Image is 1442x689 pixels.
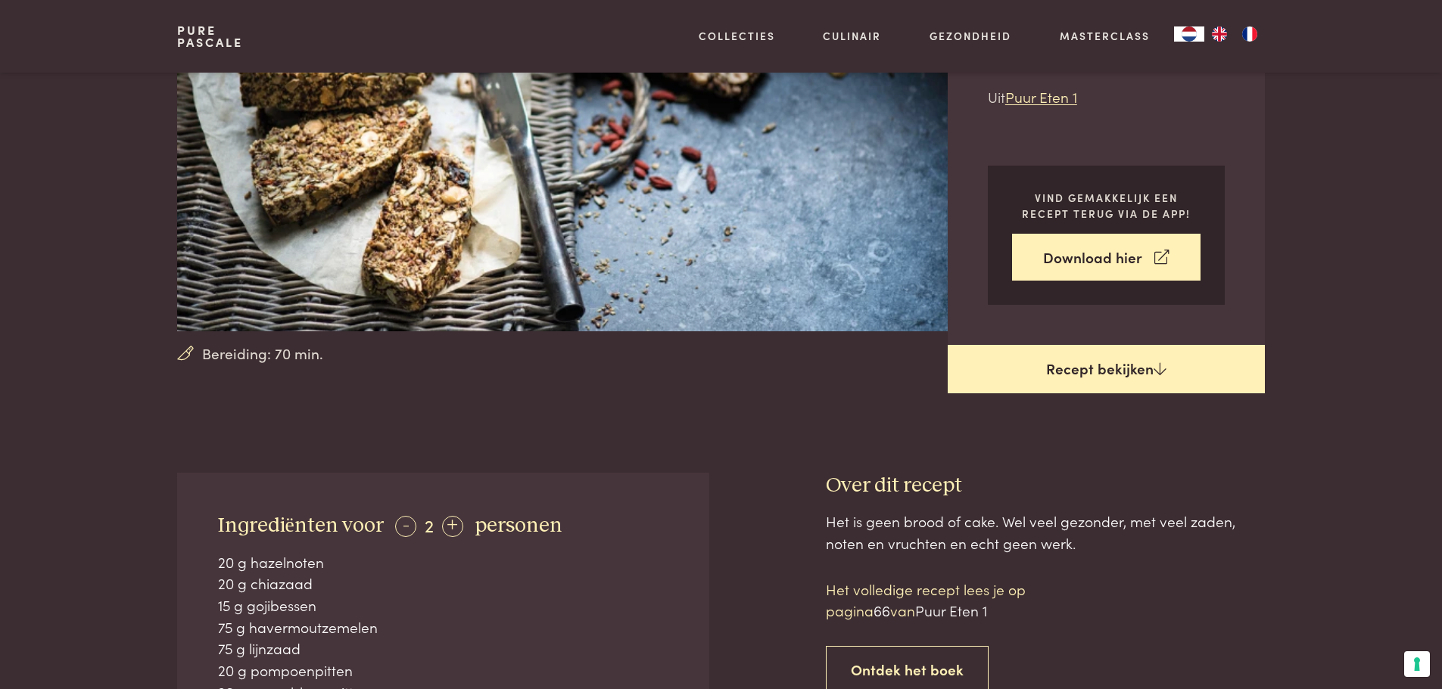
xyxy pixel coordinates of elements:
[826,579,1083,622] p: Het volledige recept lees je op pagina van
[218,551,669,573] div: 20 g hazelnoten
[826,473,1265,499] h3: Over dit recept
[218,660,669,681] div: 20 g pompoenpitten
[930,28,1011,44] a: Gezondheid
[218,616,669,638] div: 75 g havermoutzemelen
[823,28,881,44] a: Culinair
[1174,26,1204,42] a: NL
[826,511,1265,554] div: Het is geen brood of cake. Wel veel gezonder, met veel zaden, noten en vruchten en echt geen werk.
[1174,26,1204,42] div: Language
[218,594,669,616] div: 15 g gojibessen
[1235,26,1265,42] a: FR
[1174,26,1265,42] aside: Language selected: Nederlands
[915,600,987,620] span: Puur Eten 1
[1404,651,1430,677] button: Uw voorkeuren voor toestemming voor trackingtechnologieën
[442,516,463,537] div: +
[988,86,1225,108] p: Uit
[475,515,562,536] span: personen
[218,573,669,594] div: 20 g chiazaad
[218,638,669,660] div: 75 g lijnzaad
[395,516,416,537] div: -
[948,345,1265,393] a: Recept bekijken
[425,512,434,537] span: 2
[1012,234,1201,281] a: Download hier
[1204,26,1265,42] ul: Language list
[1012,190,1201,221] p: Vind gemakkelijk een recept terug via de app!
[177,24,243,48] a: PurePascale
[202,343,323,365] span: Bereiding: 70 min.
[218,515,384,536] span: Ingrediënten voor
[1005,86,1077,107] a: Puur Eten 1
[1060,28,1150,44] a: Masterclass
[1204,26,1235,42] a: EN
[874,600,890,620] span: 66
[699,28,775,44] a: Collecties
